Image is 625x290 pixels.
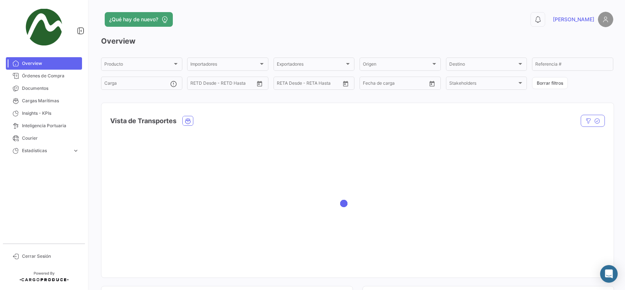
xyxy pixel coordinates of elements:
[277,63,345,68] span: Exportadores
[105,12,173,27] button: ¿Qué hay de nuevo?
[22,135,79,142] span: Courier
[254,78,265,89] button: Open calendar
[598,12,613,27] img: placeholder-user.png
[6,82,82,95] a: Documentos
[101,36,613,46] h3: Overview
[6,70,82,82] a: Órdenes de Compra
[22,85,79,92] span: Documentos
[22,110,79,117] span: Insights - KPIs
[427,78,438,89] button: Open calendar
[449,63,517,68] span: Destino
[277,82,290,87] input: Desde
[363,63,431,68] span: Origen
[600,265,618,283] div: Abrir Intercom Messenger
[110,116,176,126] h4: Vista de Transportes
[6,57,82,70] a: Overview
[22,60,79,67] span: Overview
[26,9,62,45] img: 3a440d95-eebb-4dfb-b41b-1f66e681ef8f.png
[381,82,412,87] input: Hasta
[190,63,258,68] span: Importadores
[6,95,82,107] a: Cargas Marítimas
[190,82,204,87] input: Desde
[22,98,79,104] span: Cargas Marítimas
[22,73,79,79] span: Órdenes de Compra
[22,253,79,260] span: Cerrar Sesión
[553,16,594,23] span: [PERSON_NAME]
[104,63,172,68] span: Producto
[72,147,79,154] span: expand_more
[6,120,82,132] a: Inteligencia Portuaria
[6,132,82,144] a: Courier
[363,82,376,87] input: Desde
[6,107,82,120] a: Insights - KPIs
[295,82,325,87] input: Hasta
[449,82,517,87] span: Stakeholders
[22,147,70,154] span: Estadísticas
[209,82,239,87] input: Hasta
[183,116,193,125] button: Ocean
[532,77,568,89] button: Borrar filtros
[340,78,351,89] button: Open calendar
[22,122,79,129] span: Inteligencia Portuaria
[109,16,158,23] span: ¿Qué hay de nuevo?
